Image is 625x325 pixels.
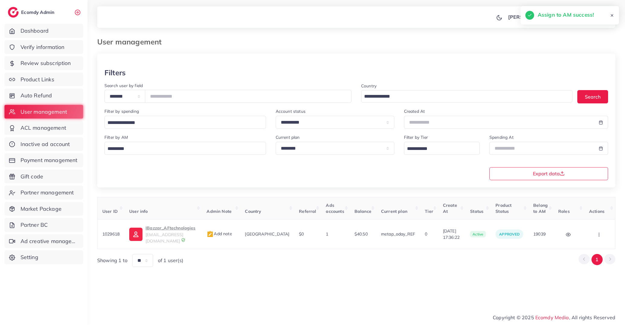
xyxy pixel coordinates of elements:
[21,76,54,83] span: Product Links
[21,92,52,99] span: Auto Refund
[533,231,546,237] span: 19039
[404,142,480,155] div: Search for option
[5,56,83,70] a: Review subscription
[5,186,83,200] a: Partner management
[21,253,38,261] span: Setting
[589,209,604,214] span: Actions
[207,231,232,236] span: Add note
[361,83,377,89] label: Country
[21,9,56,15] h2: Ecomdy Admin
[129,228,143,241] img: ic-user-info.36bf1079.svg
[97,257,127,264] span: Showing 1 to
[5,137,83,151] a: Inactive ad account
[21,124,66,132] span: ACL management
[470,209,483,214] span: Status
[105,144,258,154] input: Search for option
[207,231,214,238] img: admin_note.cdd0b510.svg
[21,156,78,164] span: Payment management
[158,257,183,264] span: of 1 user(s)
[558,209,570,214] span: Roles
[5,202,83,216] a: Market Package
[533,203,548,214] span: Belong to AM
[21,43,65,51] span: Verify information
[5,105,83,119] a: User management
[538,11,594,19] h5: Assign to AM success!
[8,7,19,18] img: logo
[129,209,148,214] span: User info
[489,134,514,140] label: Spending At
[299,209,316,214] span: Referral
[5,24,83,38] a: Dashboard
[533,171,565,176] span: Export data
[299,231,304,237] span: $0
[97,37,166,46] h3: User management
[104,83,143,89] label: Search user by field
[326,203,344,214] span: Ads accounts
[21,27,49,35] span: Dashboard
[129,224,197,244] a: IBazzar_AFtechnologies[EMAIL_ADDRESS][DOMAIN_NAME]
[105,118,258,128] input: Search for option
[425,231,427,237] span: 0
[493,314,615,321] span: Copyright © 2025
[146,232,183,243] span: [EMAIL_ADDRESS][DOMAIN_NAME]
[21,173,43,180] span: Gift code
[104,68,126,77] h3: Filters
[5,170,83,184] a: Gift code
[381,209,407,214] span: Current plan
[5,121,83,135] a: ACL management
[443,228,460,240] span: [DATE] 17:36:22
[499,232,520,236] span: approved
[5,250,83,264] a: Setting
[5,218,83,232] a: Partner BC
[21,237,79,245] span: Ad creative management
[354,209,371,214] span: Balance
[579,254,615,265] ul: Pagination
[5,89,83,102] a: Auto Refund
[8,7,56,18] a: logoEcomdy Admin
[21,205,62,213] span: Market Package
[5,234,83,248] a: Ad creative management
[535,314,569,320] a: Ecomdy Media
[21,59,71,67] span: Review subscription
[102,231,120,237] span: 1029618
[207,209,232,214] span: Admin Note
[276,108,306,114] label: Account status
[508,13,592,21] p: [PERSON_NAME] [PERSON_NAME]
[577,90,608,103] button: Search
[404,134,428,140] label: Filter by Tier
[146,224,197,232] p: IBazzar_AFtechnologies
[354,231,368,237] span: $40.50
[104,142,266,155] div: Search for option
[104,108,139,114] label: Filter by spending
[245,231,289,237] span: [GEOGRAPHIC_DATA]
[591,254,603,265] button: Go to page 1
[489,167,608,180] button: Export data
[5,73,83,86] a: Product Links
[404,108,425,114] label: Created At
[21,140,70,148] span: Inactive ad account
[405,144,472,154] input: Search for option
[21,221,48,229] span: Partner BC
[21,108,67,116] span: User management
[181,238,185,242] img: 9CAL8B2pu8EFxCJHYAAAAldEVYdGRhdGU6Y3JlYXRlADIwMjItMTItMDlUMDQ6NTg6MzkrMDA6MDBXSlgLAAAAJXRFWHRkYXR...
[569,314,615,321] span: , All rights Reserved
[443,203,457,214] span: Create At
[104,116,266,129] div: Search for option
[505,11,611,23] a: [PERSON_NAME] [PERSON_NAME]avatar
[495,203,511,214] span: Product Status
[104,134,128,140] label: Filter by AM
[425,209,433,214] span: Tier
[470,231,486,238] span: active
[5,40,83,54] a: Verify information
[5,153,83,167] a: Payment management
[276,134,300,140] label: Current plan
[326,231,328,237] span: 1
[21,189,74,197] span: Partner management
[361,90,572,102] div: Search for option
[381,231,415,237] span: metap_oday_REF
[102,209,118,214] span: User ID
[245,209,261,214] span: Country
[362,92,565,101] input: Search for option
